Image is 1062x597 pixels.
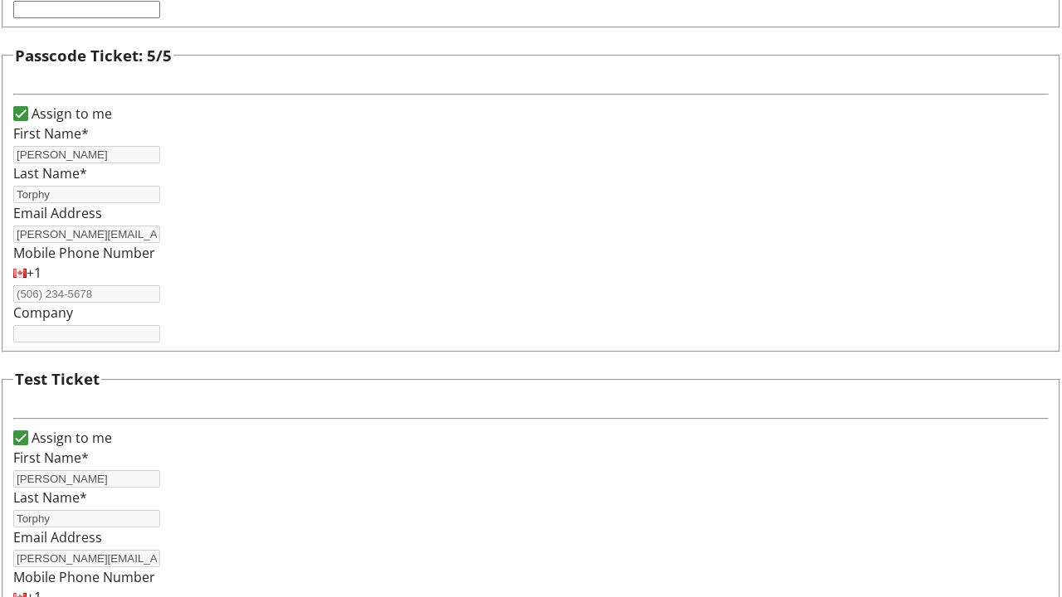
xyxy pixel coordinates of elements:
[15,44,172,67] h3: Passcode Ticket: 5/5
[13,285,160,303] input: (506) 234-5678
[13,449,89,467] label: First Name*
[13,244,155,262] label: Mobile Phone Number
[28,104,112,124] label: Assign to me
[13,164,87,182] label: Last Name*
[28,428,112,448] label: Assign to me
[13,568,155,586] label: Mobile Phone Number
[13,204,102,222] label: Email Address
[13,528,102,546] label: Email Address
[15,367,100,391] h3: Test Ticket
[13,488,87,507] label: Last Name*
[13,124,89,143] label: First Name*
[13,303,73,322] label: Company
